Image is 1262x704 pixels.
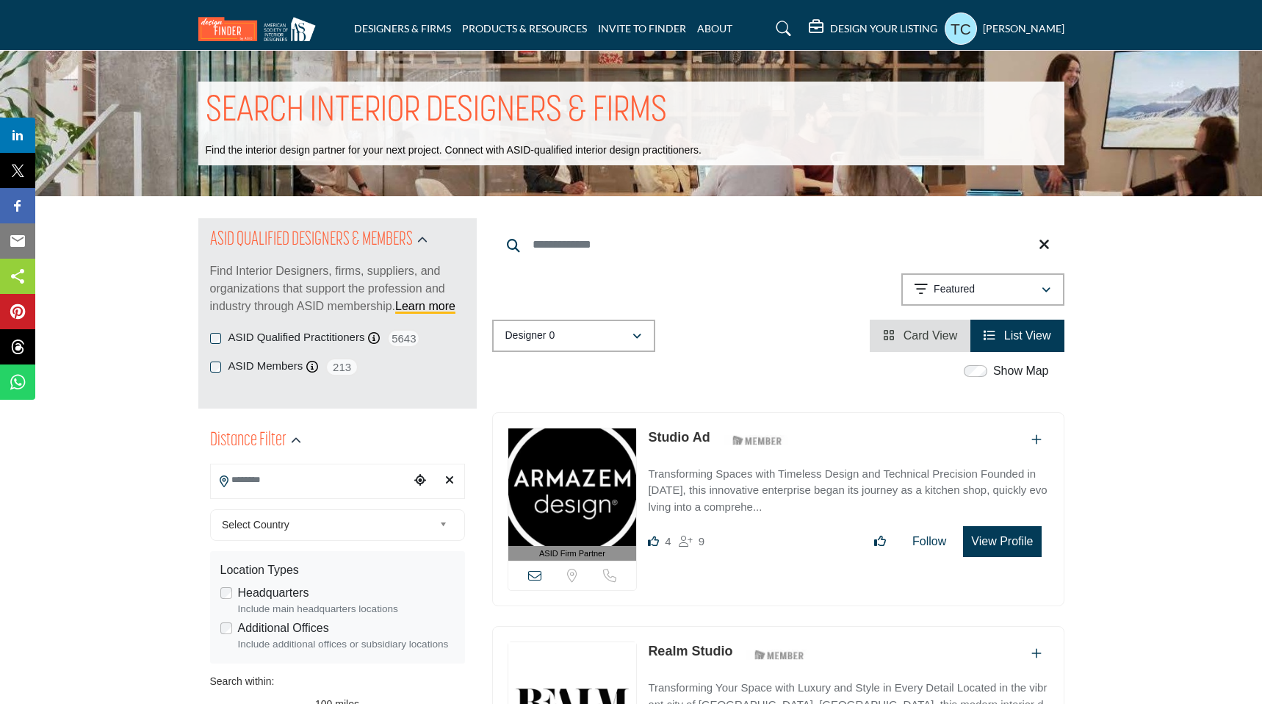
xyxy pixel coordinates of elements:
a: Realm Studio [648,644,732,658]
a: DESIGNERS & FIRMS [354,22,451,35]
img: Site Logo [198,17,323,41]
button: Designer 0 [492,320,655,352]
label: ASID Members [228,358,303,375]
span: ASID Firm Partner [539,547,605,560]
p: Find Interior Designers, firms, suppliers, and organizations that support the profession and indu... [210,262,465,315]
h5: [PERSON_NAME] [983,21,1064,36]
button: View Profile [963,526,1041,557]
input: ASID Members checkbox [210,362,221,373]
img: ASID Members Badge Icon [746,645,812,664]
button: Follow [903,527,956,556]
p: Featured [934,282,975,297]
div: Followers [679,533,704,550]
label: Additional Offices [238,619,329,637]
h1: SEARCH INTERIOR DESIGNERS & FIRMS [206,89,667,134]
p: Find the interior design partner for your next project. Connect with ASID-qualified interior desi... [206,143,702,158]
div: Include main headquarters locations [238,602,455,617]
a: ASID Firm Partner [508,428,637,561]
div: Search within: [210,674,465,689]
p: Transforming Spaces with Timeless Design and Technical Precision Founded in [DATE], this innovati... [648,466,1048,516]
p: Realm Studio [648,642,732,661]
img: ASID Members Badge Icon [724,431,790,450]
a: INVITE TO FINDER [598,22,686,35]
li: List View [970,320,1064,352]
input: Search Location [211,466,409,495]
li: Card View [870,320,970,352]
h5: DESIGN YOUR LISTING [830,22,937,35]
a: Add To List [1031,434,1042,446]
button: Featured [901,273,1064,306]
span: List View [1004,329,1051,342]
a: ABOUT [697,22,732,35]
button: Show hide supplier dropdown [945,12,977,45]
a: Transforming Spaces with Timeless Design and Technical Precision Founded in [DATE], this innovati... [648,457,1048,516]
input: Search Keyword [492,227,1064,262]
a: Add To List [1031,647,1042,660]
i: Likes [648,536,659,547]
input: ASID Qualified Practitioners checkbox [210,333,221,344]
div: Clear search location [439,465,461,497]
button: Like listing [865,527,895,556]
img: Studio Ad [508,428,637,546]
a: PRODUCTS & RESOURCES [462,22,587,35]
div: Choose your current location [409,465,431,497]
div: Location Types [220,561,455,579]
div: DESIGN YOUR LISTING [809,20,937,37]
div: Include additional offices or subsidiary locations [238,637,455,652]
p: Studio Ad [648,428,710,448]
a: Learn more [395,300,455,312]
span: 4 [665,535,671,547]
span: Card View [904,329,958,342]
label: Headquarters [238,584,309,602]
h2: Distance Filter [210,428,286,454]
a: View Card [883,329,957,342]
label: Show Map [993,362,1049,380]
span: 5643 [387,329,420,348]
label: ASID Qualified Practitioners [228,329,365,346]
a: Studio Ad [648,430,710,445]
h2: ASID QUALIFIED DESIGNERS & MEMBERS [210,227,413,254]
a: View List [984,329,1050,342]
a: Search [762,17,801,40]
p: Designer 0 [505,328,555,343]
span: Select Country [222,516,433,534]
span: 213 [325,358,358,376]
span: 9 [699,535,704,547]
